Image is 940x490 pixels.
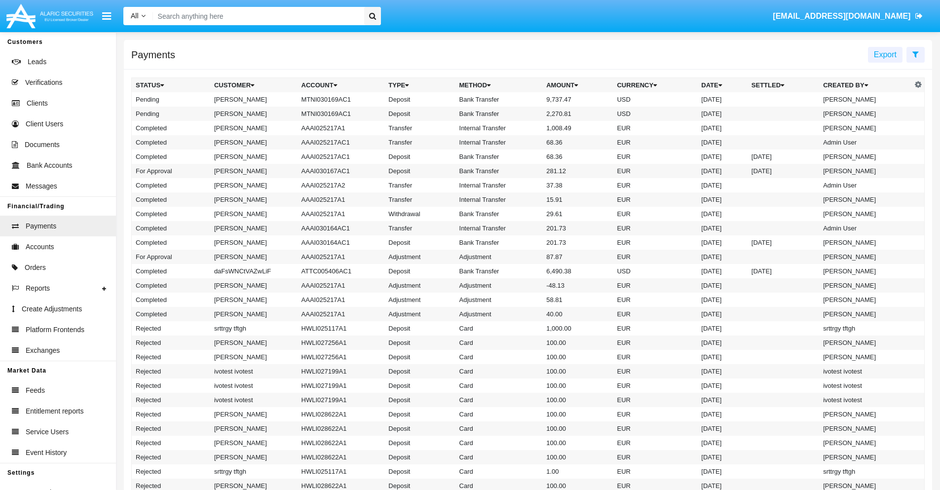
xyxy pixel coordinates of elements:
td: 6,490.38 [542,264,613,278]
td: Admin User [819,178,912,192]
td: 2,270.81 [542,107,613,121]
td: 100.00 [542,378,613,393]
td: Deposit [384,321,455,336]
td: Card [455,350,543,364]
td: [PERSON_NAME] [819,421,912,436]
td: 201.73 [542,235,613,250]
td: [DATE] [697,192,748,207]
span: Event History [26,448,67,458]
td: HWLI027256A1 [298,350,385,364]
th: Account [298,78,385,93]
td: [PERSON_NAME] [819,107,912,121]
td: [DATE] [697,421,748,436]
td: Completed [132,307,210,321]
td: Completed [132,207,210,221]
td: AAAI030167AC1 [298,164,385,178]
td: Deposit [384,364,455,378]
td: 201.73 [542,221,613,235]
span: Feeds [26,385,45,396]
td: Completed [132,278,210,293]
td: [DATE] [697,164,748,178]
td: Card [455,450,543,464]
td: EUR [613,235,697,250]
td: 9,737.47 [542,92,613,107]
td: For Approval [132,250,210,264]
td: Completed [132,264,210,278]
td: EUR [613,436,697,450]
td: [DATE] [748,235,819,250]
td: Deposit [384,436,455,450]
td: [PERSON_NAME] [819,207,912,221]
td: [DATE] [697,92,748,107]
td: Adjustment [384,278,455,293]
td: EUR [613,164,697,178]
td: Card [455,321,543,336]
td: 100.00 [542,421,613,436]
td: Completed [132,192,210,207]
td: [DATE] [697,436,748,450]
td: Transfer [384,135,455,150]
td: [DATE] [697,278,748,293]
td: srttrgy tftgh [819,321,912,336]
td: Deposit [384,407,455,421]
a: [EMAIL_ADDRESS][DOMAIN_NAME] [768,2,928,30]
td: [DATE] [697,293,748,307]
td: AAAI030164AC1 [298,235,385,250]
td: Card [455,378,543,393]
td: [PERSON_NAME] [210,436,298,450]
input: Search [153,7,361,25]
td: [PERSON_NAME] [210,407,298,421]
td: Deposit [384,235,455,250]
td: Deposit [384,450,455,464]
td: [PERSON_NAME] [210,192,298,207]
span: Reports [26,283,50,294]
td: srttrgy tftgh [210,464,298,479]
td: [DATE] [697,107,748,121]
td: [PERSON_NAME] [210,221,298,235]
td: [PERSON_NAME] [819,350,912,364]
td: Rejected [132,350,210,364]
td: EUR [613,192,697,207]
td: EUR [613,378,697,393]
h5: Payments [131,51,175,59]
td: EUR [613,464,697,479]
td: HWLI028622A1 [298,436,385,450]
td: Withdrawal [384,207,455,221]
td: HWLI027199A1 [298,393,385,407]
td: Bank Transfer [455,207,543,221]
td: Deposit [384,378,455,393]
td: EUR [613,121,697,135]
td: AAAI025217AC1 [298,135,385,150]
td: Adjustment [455,293,543,307]
td: ATTC005406AC1 [298,264,385,278]
td: [PERSON_NAME] [819,250,912,264]
td: [PERSON_NAME] [210,135,298,150]
td: Rejected [132,321,210,336]
td: Card [455,393,543,407]
td: [PERSON_NAME] [210,450,298,464]
td: Rejected [132,421,210,436]
td: EUR [613,135,697,150]
td: [PERSON_NAME] [819,450,912,464]
td: [PERSON_NAME] [210,307,298,321]
td: Transfer [384,178,455,192]
span: Verifications [25,77,62,88]
td: 87.87 [542,250,613,264]
th: Customer [210,78,298,93]
td: -48.13 [542,278,613,293]
td: [PERSON_NAME] [210,421,298,436]
td: Completed [132,150,210,164]
td: EUR [613,293,697,307]
span: Payments [26,221,56,231]
span: Documents [25,140,60,150]
th: Amount [542,78,613,93]
td: Transfer [384,121,455,135]
td: [PERSON_NAME] [819,164,912,178]
td: Completed [132,221,210,235]
td: Deposit [384,464,455,479]
td: Adjustment [384,293,455,307]
span: Service Users [26,427,69,437]
td: AAAI025217A1 [298,250,385,264]
td: AAAI025217A1 [298,307,385,321]
span: Client Users [26,119,63,129]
